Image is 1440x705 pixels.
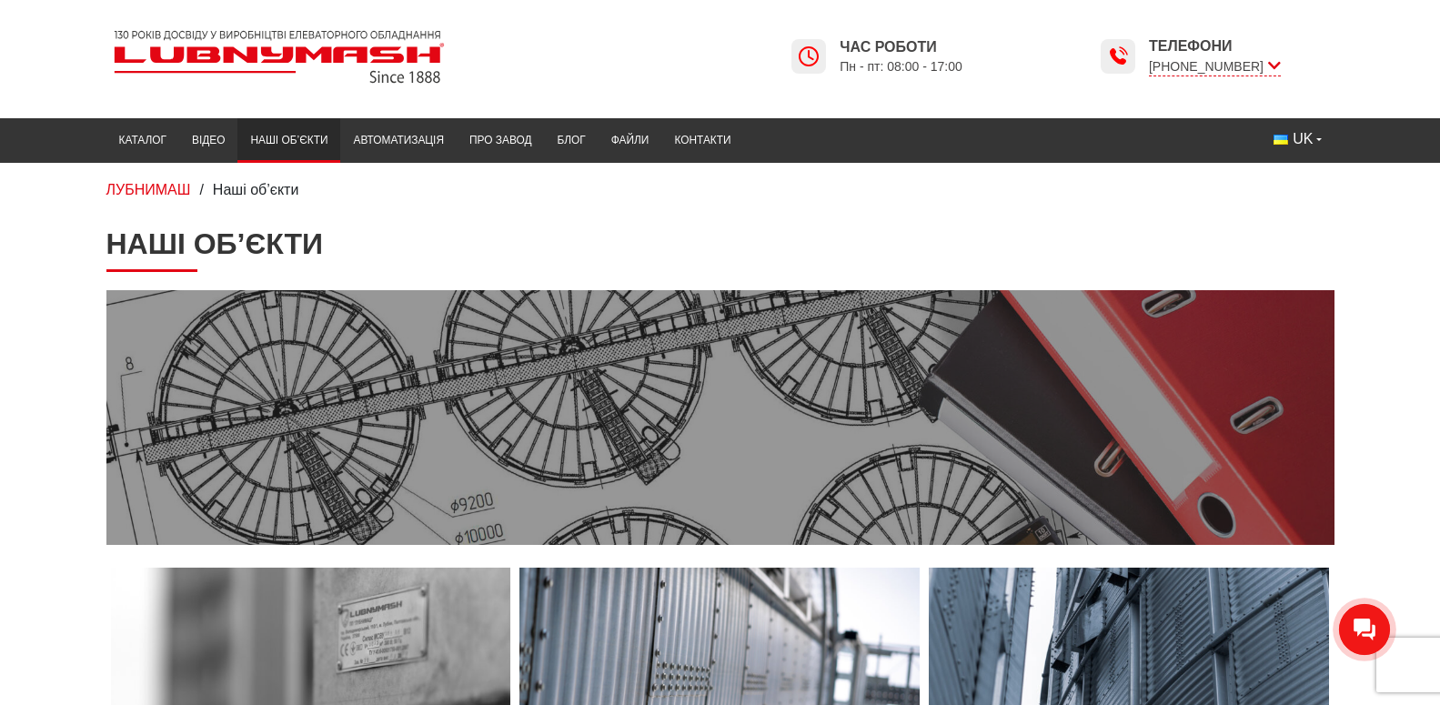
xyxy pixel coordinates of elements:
h1: Наші об’єкти [106,227,1334,272]
button: UK [1261,123,1334,156]
a: Блог [544,123,598,158]
span: Наші об’єкти [213,182,299,197]
span: [PHONE_NUMBER] [1149,57,1281,76]
span: Телефони [1149,36,1281,56]
a: Відео [179,123,237,158]
img: Lubnymash [106,23,452,91]
span: Пн - пт: 08:00 - 17:00 [840,58,962,76]
img: Українська [1274,135,1288,145]
a: Файли [599,123,662,158]
a: Контакти [661,123,743,158]
a: Автоматизація [340,123,457,158]
img: Lubnymash time icon [1107,45,1129,67]
img: Lubnymash time icon [798,45,820,67]
a: Наші об’єкти [237,123,340,158]
a: Каталог [106,123,179,158]
span: / [199,182,203,197]
span: UK [1293,129,1313,149]
a: Про завод [457,123,544,158]
span: Час роботи [840,37,962,57]
a: ЛУБНИМАШ [106,182,191,197]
